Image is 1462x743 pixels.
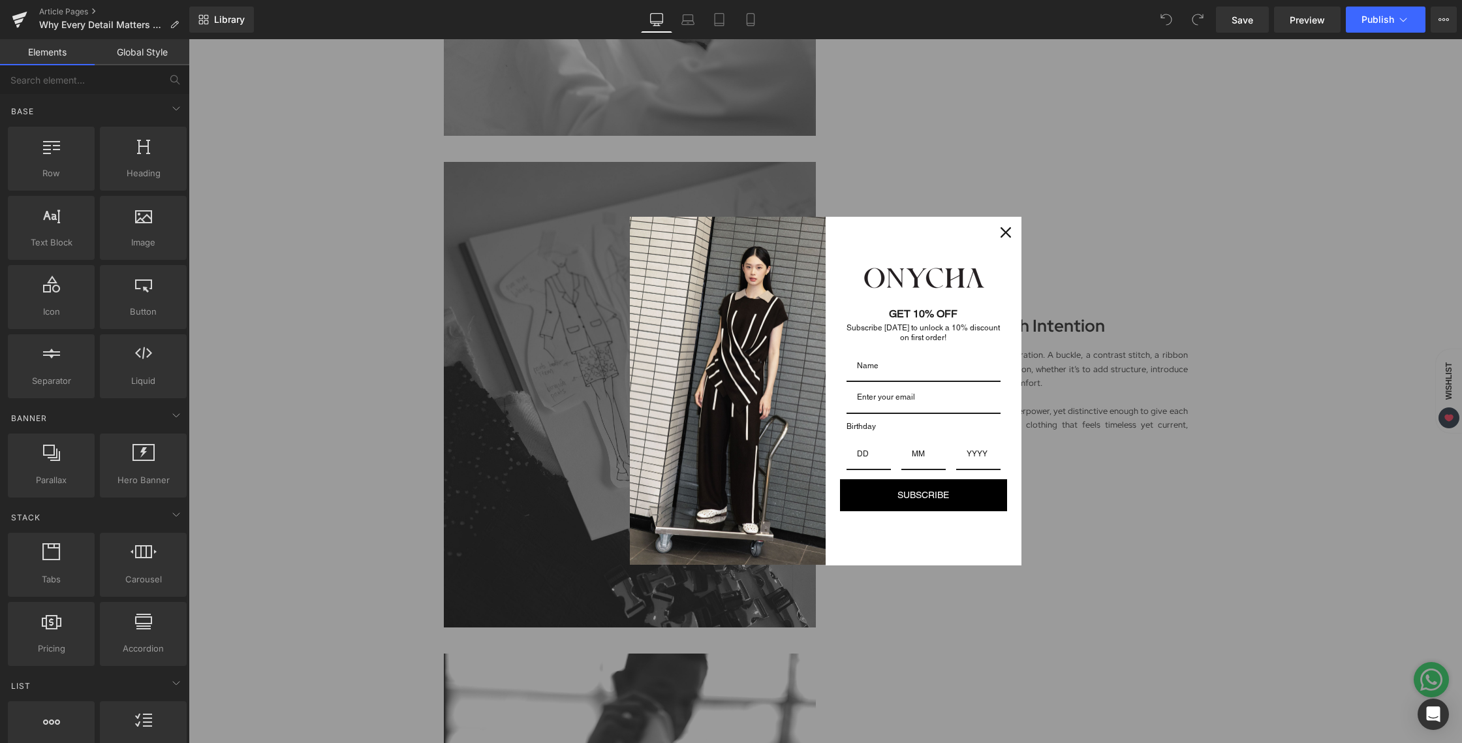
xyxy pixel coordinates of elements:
svg: close icon [812,188,822,198]
span: Text Block [12,236,91,249]
a: Desktop [641,7,672,33]
input: Year input [768,400,812,431]
span: Button [104,305,183,319]
a: Laptop [672,7,704,33]
span: Tabs [12,573,91,586]
strong: GET 10% OFF [700,268,769,281]
button: Redo [1185,7,1211,33]
span: Separator [12,374,91,388]
span: Accordion [104,642,183,656]
span: Icon [12,305,91,319]
span: List [10,680,32,692]
span: Preview [1290,13,1325,27]
button: More [1431,7,1457,33]
span: Stack [10,511,42,524]
button: Close [801,178,833,209]
label: Birthday [658,375,812,400]
a: Mobile [735,7,766,33]
div: Open Intercom Messenger [1418,699,1449,730]
button: SUBSCRIBE [650,439,820,473]
a: Article Pages [39,7,189,17]
span: Image [104,236,183,249]
span: Base [10,105,35,118]
input: Month input [713,400,757,431]
button: Publish [1346,7,1425,33]
input: FirstName field [658,311,812,343]
button: Undo [1153,7,1179,33]
a: New Library [189,7,254,33]
span: Liquid [104,374,183,388]
span: Save [1232,13,1253,27]
span: Banner [10,412,48,424]
span: Carousel [104,573,183,586]
span: Library [214,14,245,25]
span: Heading [104,166,183,180]
span: Publish [1361,14,1394,25]
input: Day input [658,400,702,431]
span: Parallax [12,473,91,487]
span: Row [12,166,91,180]
div: Birthday [658,400,812,431]
a: Global Style [95,39,189,65]
input: Email field [658,343,812,374]
h3: Subscribe [DATE] to unlock a 10% discount on first order! [658,284,812,304]
a: Preview [1274,7,1341,33]
span: Pricing [12,642,91,656]
span: Hero Banner [104,473,183,487]
span: Why Every Detail Matters at [GEOGRAPHIC_DATA]? [39,20,164,30]
a: Tablet [704,7,735,33]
